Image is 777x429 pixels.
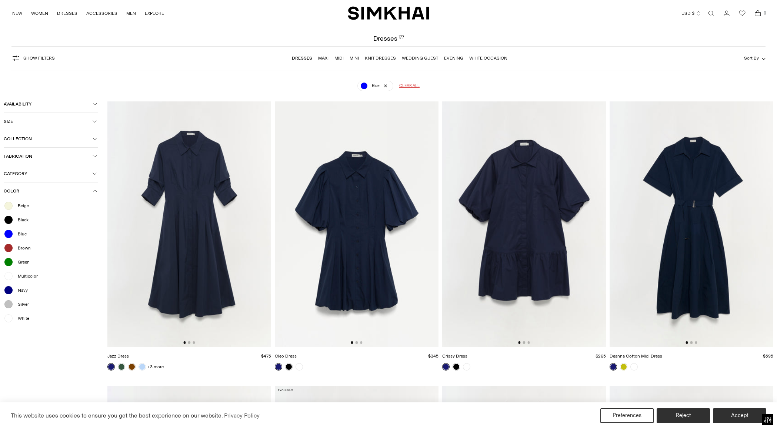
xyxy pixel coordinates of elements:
[442,101,606,347] img: Crissy Dress
[188,341,190,343] button: Go to slide 2
[695,341,697,343] button: Go to slide 3
[23,56,55,61] span: Show Filters
[610,101,773,347] img: Deanna Cotton Midi Dress
[373,35,404,42] h1: Dresses
[4,148,98,165] button: Fabrication
[31,5,48,21] a: WOMEN
[686,341,688,343] button: Go to slide 1
[750,6,765,21] a: Open cart modal
[275,101,438,347] img: Cleo Dress - SIMKHAI
[744,56,759,61] span: Sort By
[4,119,93,124] span: Size
[4,113,98,130] button: Size
[57,5,77,21] a: DRESSES
[6,401,74,423] iframe: Sign Up via Text for Offers
[318,56,329,61] a: Maxi
[334,56,344,61] a: Midi
[126,5,136,21] a: MEN
[13,245,31,251] span: Brown
[735,6,750,21] a: Wishlist
[4,188,93,194] span: Color
[147,362,164,372] a: +3 more
[4,165,98,182] button: Category
[275,353,297,359] a: Cleo Dress
[681,5,701,21] button: USD $
[11,412,223,419] span: This website uses cookies to ensure you get the best experience on our website.
[719,6,734,21] a: Go to the account page
[518,341,520,343] button: Go to slide 1
[704,6,718,21] a: Open search modal
[761,10,768,16] span: 0
[13,287,28,294] span: Navy
[13,259,30,265] span: Green
[4,101,93,107] span: Availability
[4,95,98,113] button: Availability
[13,301,29,308] span: Silver
[402,56,438,61] a: Wedding Guest
[690,341,693,343] button: Go to slide 2
[13,273,38,279] span: Multicolor
[444,56,463,61] a: Evening
[350,56,359,61] a: Mini
[11,52,55,64] button: Show Filters
[356,341,358,343] button: Go to slide 2
[469,56,507,61] a: White Occasion
[4,171,93,176] span: Category
[365,56,396,61] a: Knit Dresses
[351,341,353,343] button: Go to slide 1
[86,5,117,21] a: ACCESSORIES
[107,101,271,347] img: Jazz Dress
[13,315,29,322] span: White
[4,130,98,147] button: Collection
[744,54,766,62] button: Sort By
[600,408,654,423] button: Preferences
[107,353,129,359] a: Jazz Dress
[13,231,27,237] span: Blue
[223,410,261,421] a: Privacy Policy (opens in a new tab)
[442,353,467,359] a: Crissy Dress
[183,341,186,343] button: Go to slide 1
[145,5,164,21] a: EXPLORE
[399,83,420,89] span: Clear all
[523,341,525,343] button: Go to slide 2
[292,50,507,66] nav: Linked collections
[4,136,93,141] span: Collection
[348,6,429,20] a: SIMKHAI
[527,341,530,343] button: Go to slide 3
[360,341,362,343] button: Go to slide 3
[13,202,29,209] span: Beige
[292,56,312,61] a: Dresses
[357,81,393,91] a: Blue
[657,408,710,423] button: Reject
[13,217,29,223] span: Black
[713,408,766,423] button: Accept
[4,154,93,159] span: Fabrication
[398,35,404,42] div: 177
[610,353,662,359] a: Deanna Cotton Midi Dress
[399,81,420,91] a: Clear all
[12,5,22,21] a: NEW
[193,341,195,343] button: Go to slide 3
[4,182,98,200] button: Color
